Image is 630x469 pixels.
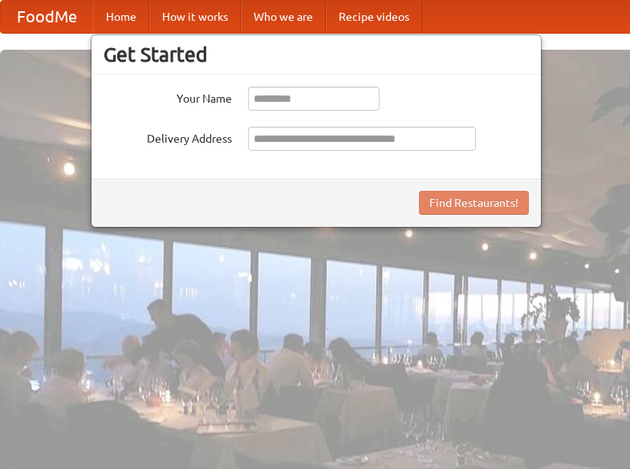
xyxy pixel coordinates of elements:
[149,1,241,33] a: How it works
[104,127,232,147] label: Delivery Address
[326,1,422,33] a: Recipe videos
[93,1,149,33] a: Home
[419,191,529,215] button: Find Restaurants!
[104,87,232,107] label: Your Name
[1,1,93,33] a: FoodMe
[241,1,326,33] a: Who we are
[104,42,529,67] h3: Get Started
